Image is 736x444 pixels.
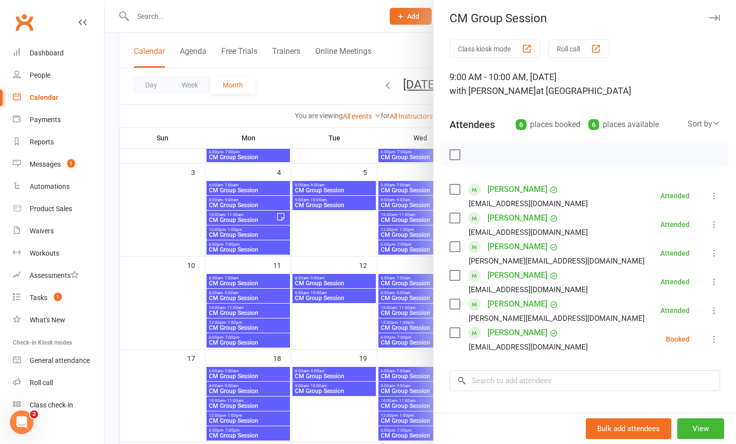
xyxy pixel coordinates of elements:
button: Class kiosk mode [450,40,540,58]
a: Messages 1 [13,153,104,176]
div: Roll call [30,379,53,387]
a: Dashboard [13,42,104,64]
a: Waivers [13,220,104,242]
div: Calendar [30,93,58,101]
a: [PERSON_NAME] [488,267,547,283]
div: Attended [660,192,690,199]
div: [PERSON_NAME][EMAIL_ADDRESS][DOMAIN_NAME] [469,312,645,325]
button: Bulk add attendees [586,418,671,439]
a: Clubworx [12,10,37,35]
div: [PERSON_NAME][EMAIL_ADDRESS][DOMAIN_NAME] [469,255,645,267]
a: People [13,64,104,87]
div: Attended [660,278,690,285]
div: 6 [516,119,527,130]
a: Payments [13,109,104,131]
div: People [30,71,50,79]
button: Roll call [548,40,610,58]
div: Waivers [30,227,54,235]
div: Payments [30,116,61,124]
a: Tasks 1 [13,287,104,309]
div: Attended [660,221,690,228]
a: Roll call [13,372,104,394]
div: Assessments [30,271,79,279]
div: [EMAIL_ADDRESS][DOMAIN_NAME] [469,341,588,354]
div: Booked [666,336,690,343]
span: 1 [54,293,62,301]
iframe: Intercom live chat [10,410,34,434]
div: Messages [30,160,61,168]
div: Reports [30,138,54,146]
div: 6 [588,119,599,130]
div: Sort by [688,118,720,131]
div: Automations [30,182,70,190]
div: Attendees [450,118,495,132]
div: General attendance [30,356,90,364]
div: [EMAIL_ADDRESS][DOMAIN_NAME] [469,283,588,296]
div: Attended [660,250,690,257]
a: [PERSON_NAME] [488,181,547,197]
span: 2 [30,410,38,418]
a: What's New [13,309,104,331]
div: Dashboard [30,49,64,57]
div: 9:00 AM - 10:00 AM, [DATE] [450,70,720,98]
a: Workouts [13,242,104,265]
a: Reports [13,131,104,153]
div: What's New [30,316,65,324]
div: places booked [516,118,580,132]
a: [PERSON_NAME] [488,210,547,226]
div: [EMAIL_ADDRESS][DOMAIN_NAME] [469,197,588,210]
div: Tasks [30,294,47,302]
a: General attendance kiosk mode [13,350,104,372]
a: [PERSON_NAME] [488,296,547,312]
div: places available [588,118,659,132]
div: Class check-in [30,401,73,409]
span: with [PERSON_NAME] [450,86,536,96]
a: [PERSON_NAME] [488,325,547,341]
a: Class kiosk mode [13,394,104,416]
span: 1 [67,159,75,168]
div: Workouts [30,249,59,257]
div: Attended [660,307,690,314]
a: Calendar [13,87,104,109]
button: View [677,418,724,439]
div: [EMAIL_ADDRESS][DOMAIN_NAME] [469,226,588,239]
a: Automations [13,176,104,198]
input: Search to add attendees [450,370,720,391]
a: Assessments [13,265,104,287]
span: at [GEOGRAPHIC_DATA] [536,86,631,96]
a: Product Sales [13,198,104,220]
div: Product Sales [30,205,72,213]
a: [PERSON_NAME] [488,239,547,255]
div: CM Group Session [434,11,736,25]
